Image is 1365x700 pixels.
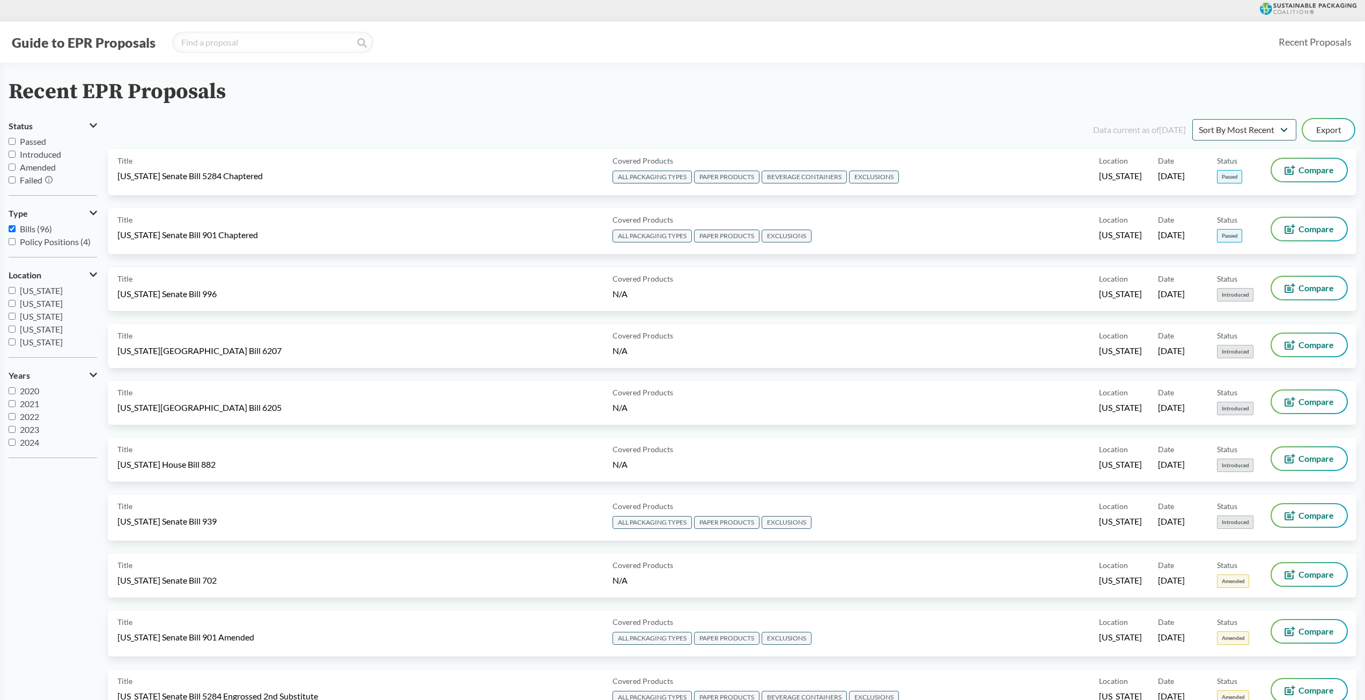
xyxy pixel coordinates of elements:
span: Covered Products [613,500,673,512]
span: Status [1217,273,1237,284]
span: Title [117,330,132,341]
span: Location [1099,559,1128,571]
span: Date [1158,387,1174,398]
input: [US_STATE] [9,326,16,333]
span: EXCLUSIONS [762,516,811,529]
input: Failed [9,176,16,183]
span: Bills (96) [20,224,52,234]
span: [DATE] [1158,459,1185,470]
span: Title [117,155,132,166]
span: Covered Products [613,387,673,398]
span: N/A [613,459,628,469]
span: Location [1099,675,1128,687]
span: [US_STATE][GEOGRAPHIC_DATA] Bill 6207 [117,345,282,357]
span: EXCLUSIONS [762,230,811,242]
span: [US_STATE] [20,285,63,296]
span: Type [9,209,28,218]
span: Status [1217,500,1237,512]
input: [US_STATE] [9,313,16,320]
span: Date [1158,214,1174,225]
button: Compare [1272,334,1347,356]
span: [US_STATE] [20,298,63,308]
span: Title [117,214,132,225]
span: Policy Positions (4) [20,237,91,247]
span: Date [1158,616,1174,628]
span: Covered Products [613,559,673,571]
button: Location [9,266,97,284]
span: Covered Products [613,330,673,341]
span: PAPER PRODUCTS [694,230,759,242]
input: 2023 [9,426,16,433]
span: Introduced [20,149,61,159]
span: Introduced [1217,515,1253,529]
input: 2020 [9,387,16,394]
div: Data current as of [DATE] [1093,123,1186,136]
span: 2024 [20,437,39,447]
span: Location [1099,155,1128,166]
span: [DATE] [1158,515,1185,527]
button: Compare [1272,563,1347,586]
span: Amended [20,162,56,172]
span: [US_STATE] Senate Bill 939 [117,515,217,527]
span: [DATE] [1158,574,1185,586]
button: Export [1303,119,1354,141]
span: Status [1217,155,1237,166]
input: Passed [9,138,16,145]
span: ALL PACKAGING TYPES [613,516,692,529]
span: Status [1217,214,1237,225]
a: Recent Proposals [1274,30,1356,54]
span: Title [117,273,132,284]
button: Compare [1272,390,1347,413]
span: Title [117,559,132,571]
span: [US_STATE] [1099,631,1142,643]
span: Location [1099,214,1128,225]
span: Status [1217,675,1237,687]
span: [US_STATE] [1099,288,1142,300]
span: Amended [1217,631,1249,645]
button: Status [9,117,97,135]
span: N/A [613,289,628,299]
input: [US_STATE] [9,287,16,294]
span: Compare [1298,166,1334,174]
button: Compare [1272,218,1347,240]
span: Title [117,616,132,628]
button: Compare [1272,504,1347,527]
span: Compare [1298,284,1334,292]
span: BEVERAGE CONTAINERS [762,171,847,183]
span: Date [1158,330,1174,341]
span: Status [1217,387,1237,398]
span: Status [1217,559,1237,571]
span: ALL PACKAGING TYPES [613,230,692,242]
button: Compare [1272,620,1347,643]
span: Introduced [1217,402,1253,415]
span: [DATE] [1158,631,1185,643]
span: [DATE] [1158,229,1185,241]
span: [US_STATE] Senate Bill 5284 Chaptered [117,170,263,182]
span: Covered Products [613,214,673,225]
span: Location [1099,387,1128,398]
span: Introduced [1217,459,1253,472]
span: EXCLUSIONS [849,171,899,183]
span: [US_STATE] [1099,459,1142,470]
button: Compare [1272,277,1347,299]
span: Compare [1298,686,1334,695]
input: Amended [9,164,16,171]
span: [US_STATE] [1099,515,1142,527]
span: Status [1217,616,1237,628]
span: Covered Products [613,444,673,455]
span: PAPER PRODUCTS [694,632,759,645]
span: Status [9,121,33,131]
span: [US_STATE] Senate Bill 901 Chaptered [117,229,258,241]
input: Bills (96) [9,225,16,232]
span: Title [117,500,132,512]
span: Covered Products [613,273,673,284]
span: Failed [20,175,42,185]
span: Introduced [1217,345,1253,358]
span: [US_STATE] [1099,229,1142,241]
span: Location [1099,616,1128,628]
button: Type [9,204,97,223]
span: [US_STATE] [20,337,63,347]
span: Compare [1298,225,1334,233]
span: Date [1158,559,1174,571]
span: Passed [1217,170,1242,183]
